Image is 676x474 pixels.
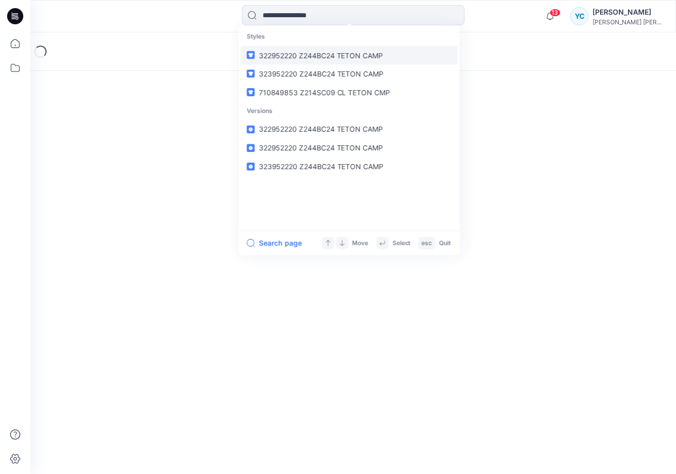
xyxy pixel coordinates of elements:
[241,138,458,157] a: 322952220 Z244BC24 TETON CAMP
[241,27,458,46] p: Styles
[593,6,663,18] div: [PERSON_NAME]
[241,120,458,139] a: 322952220 Z244BC24 TETON CAMP
[259,143,383,152] span: 322952220 Z244BC24 TETON CAMP
[241,83,458,102] a: 710849853 Z214SC09 CL TETON CMP
[259,88,390,97] span: 710849853 Z214SC09 CL TETON CMP
[241,46,458,64] a: 322952220 Z244BC24 TETON CAMP
[247,237,302,249] button: Search page
[570,7,588,25] div: YC
[550,9,561,17] span: 13
[421,238,432,248] p: esc
[241,64,458,83] a: 323952220 Z244BC24 TETON CAMP
[392,238,410,248] p: Select
[439,238,451,248] p: Quit
[352,238,368,248] p: Move
[241,101,458,120] p: Versions
[593,18,663,26] div: [PERSON_NAME] [PERSON_NAME]
[259,51,383,59] span: 322952220 Z244BC24 TETON CAMP
[259,162,383,171] span: 323952220 Z244BC24 TETON CAMP
[259,125,383,134] span: 322952220 Z244BC24 TETON CAMP
[241,157,458,176] a: 323952220 Z244BC24 TETON CAMP
[259,69,383,78] span: 323952220 Z244BC24 TETON CAMP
